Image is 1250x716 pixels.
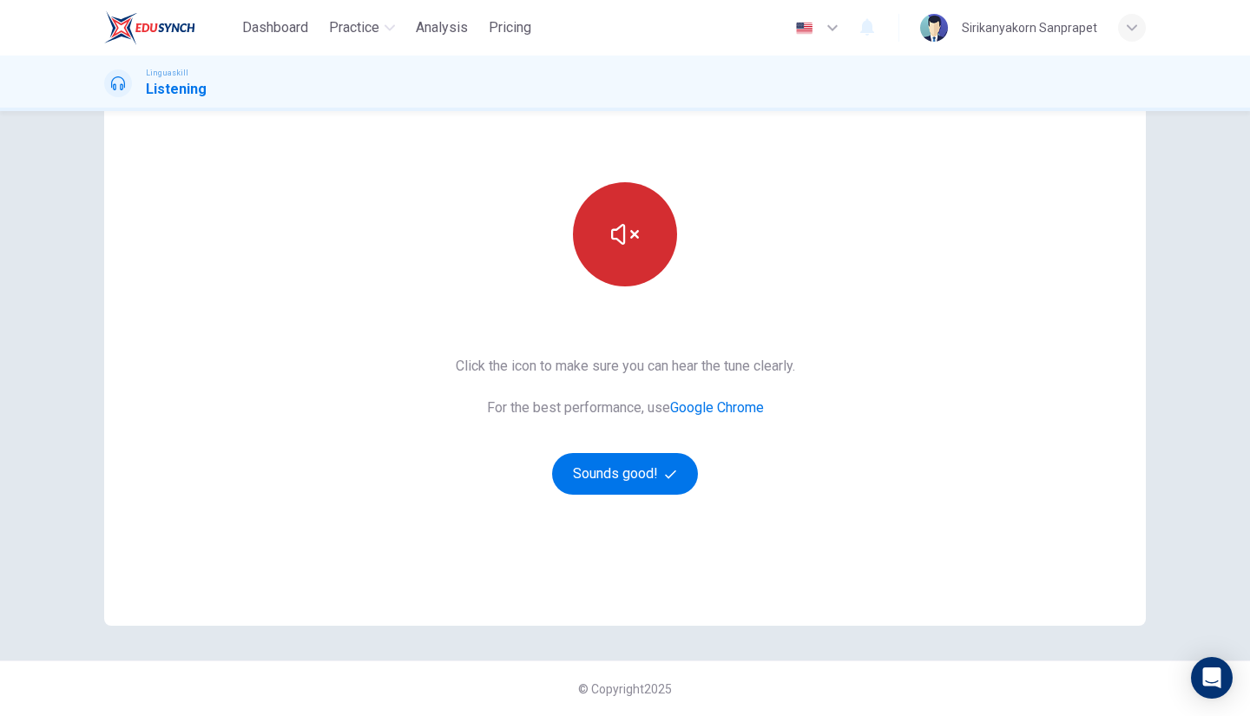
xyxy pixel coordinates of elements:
[146,79,207,100] h1: Listening
[242,17,308,38] span: Dashboard
[416,17,468,38] span: Analysis
[104,10,195,45] img: EduSynch logo
[322,12,402,43] button: Practice
[409,12,475,43] button: Analysis
[482,12,538,43] button: Pricing
[146,67,188,79] span: Linguaskill
[552,453,698,495] button: Sounds good!
[962,17,1097,38] div: Sirikanyakorn Sanprapet
[670,399,764,416] a: Google Chrome
[104,10,235,45] a: EduSynch logo
[793,22,815,35] img: en
[235,12,315,43] button: Dashboard
[578,682,672,696] span: © Copyright 2025
[456,397,795,418] span: For the best performance, use
[489,17,531,38] span: Pricing
[329,17,379,38] span: Practice
[1191,657,1233,699] div: Open Intercom Messenger
[456,356,795,377] span: Click the icon to make sure you can hear the tune clearly.
[920,14,948,42] img: Profile picture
